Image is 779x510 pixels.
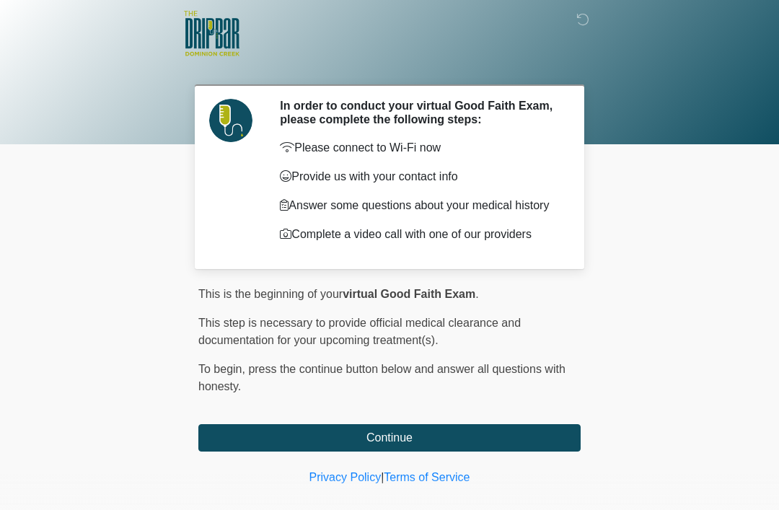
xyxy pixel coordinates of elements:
a: Privacy Policy [309,471,382,483]
p: Provide us with your contact info [280,168,559,185]
h2: In order to conduct your virtual Good Faith Exam, please complete the following steps: [280,99,559,126]
button: Continue [198,424,581,452]
span: This step is necessary to provide official medical clearance and documentation for your upcoming ... [198,317,521,346]
span: This is the beginning of your [198,288,343,300]
strong: virtual Good Faith Exam [343,288,475,300]
img: The DRIPBaR - San Antonio Dominion Creek Logo [184,11,239,58]
p: Complete a video call with one of our providers [280,226,559,243]
a: Terms of Service [384,471,470,483]
p: Answer some questions about your medical history [280,197,559,214]
p: Please connect to Wi-Fi now [280,139,559,157]
span: . [475,288,478,300]
span: press the continue button below and answer all questions with honesty. [198,363,565,392]
span: To begin, [198,363,248,375]
a: | [381,471,384,483]
img: Agent Avatar [209,99,252,142]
